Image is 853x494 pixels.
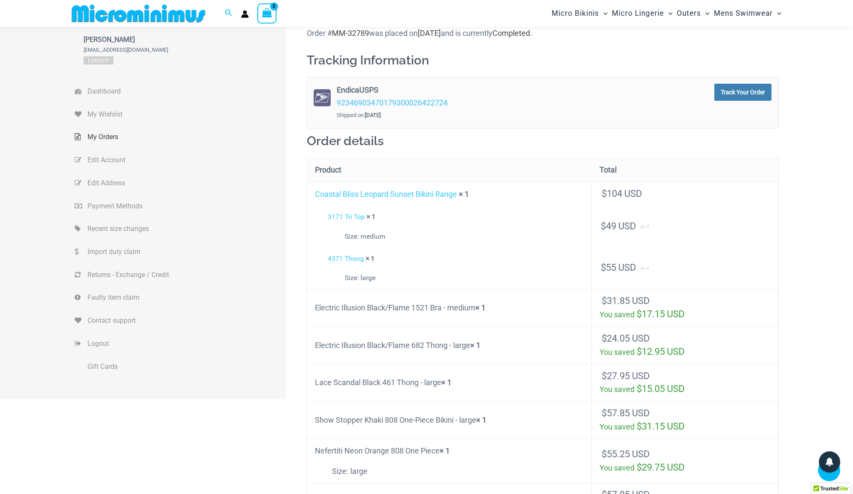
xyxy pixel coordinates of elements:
[337,109,611,122] div: Shipped on:
[548,1,785,26] nav: Site Navigation
[601,221,606,231] span: $
[75,172,286,195] a: Edit Address
[600,383,770,396] div: You saved
[637,421,684,432] bdi: 31.15 USD
[701,3,710,24] span: Menu Toggle
[637,383,642,394] span: $
[637,421,642,432] span: $
[602,188,642,199] bdi: 104 USD
[307,326,592,364] td: Electric Illusion Black/Flame 682 Thong - large
[637,309,684,319] bdi: 17.15 USD
[87,154,284,167] span: Edit Account
[602,449,607,459] span: $
[87,360,284,373] span: Gift Cards
[664,3,673,24] span: Menu Toggle
[366,254,375,263] strong: × 1
[75,355,286,378] a: Gift Cards
[677,3,701,24] span: Outers
[75,126,286,149] a: My Orders
[75,309,286,332] a: Contact support
[440,446,450,455] strong: × 1
[714,3,773,24] span: Mens Swimwear
[75,149,286,172] a: Edit Account
[307,364,592,401] td: Lace Scandal Black 461 Thong - large
[332,465,584,478] p: large
[599,3,608,24] span: Menu Toggle
[75,80,286,103] a: Dashboard
[328,213,365,221] a: 3171 Tri Top
[345,272,585,284] p: large
[602,295,649,306] bdi: 31.85 USD
[87,314,284,327] span: Contact support
[637,462,642,473] span: $
[75,332,286,355] a: Logout
[552,3,599,24] span: Micro Bikinis
[602,295,607,306] span: $
[75,103,286,126] a: My Wishlist
[75,217,286,240] a: Recent size changes
[345,230,585,243] p: medium
[470,341,480,350] strong: × 1
[602,408,607,418] span: $
[87,177,284,190] span: Edit Address
[602,371,649,381] bdi: 27.95 USD
[257,3,277,23] a: View Shopping Cart, empty
[637,346,684,357] bdi: 12.95 USD
[307,52,779,68] h2: Tracking Information
[600,420,770,433] div: You saved
[84,35,168,44] span: [PERSON_NAME]
[75,286,286,309] a: Faulty item claim
[307,158,592,182] th: Product
[602,408,649,418] bdi: 57.85 USD
[612,3,664,24] span: Micro Lingerie
[637,462,684,473] bdi: 29.75 USD
[367,213,376,221] strong: × 1
[75,240,286,263] a: Import duty claim
[602,333,607,344] span: $
[307,133,779,149] h2: Order details
[307,401,592,439] td: Show Stopper Khaki 808 One-Piece Bikini - large
[87,131,284,143] span: My Orders
[87,85,284,98] span: Dashboard
[601,262,606,273] span: $
[307,438,592,483] td: Nefertiti Neon Orange 808 One Piece
[675,3,712,24] a: OutersMenu ToggleMenu Toggle
[592,158,778,182] th: Total
[601,262,636,273] bdi: 55 USD
[637,346,642,357] span: $
[459,190,469,199] strong: × 1
[332,29,369,38] mark: MM-32789
[475,303,486,312] strong: × 1
[328,254,364,263] a: 4371 Thong
[87,246,284,258] span: Import duty claim
[476,415,486,424] strong: × 1
[418,29,441,38] mark: [DATE]
[602,449,649,459] bdi: 55.25 USD
[307,289,592,327] td: Electric Illusion Black/Flame 1521 Bra - medium
[492,29,530,38] mark: Completed
[441,378,451,387] strong: × 1
[345,272,359,284] strong: Size:
[365,112,381,118] strong: [DATE]
[84,47,168,53] span: [EMAIL_ADDRESS][DOMAIN_NAME]
[602,371,607,381] span: $
[610,3,675,24] a: Micro LingerieMenu ToggleMenu Toggle
[345,230,359,243] strong: Size:
[87,222,284,235] span: Recent size changes
[87,108,284,121] span: My Wishlist
[600,345,770,359] div: You saved
[84,56,114,64] a: Logout
[600,308,770,321] div: You saved
[637,383,684,394] bdi: 15.05 USD
[550,3,610,24] a: Micro BikinisMenu ToggleMenu Toggle
[225,8,233,19] a: Search icon link
[337,98,448,107] a: 92346903470179300026422724
[315,190,457,199] a: Coastal Bliss Leopard Sunset Bikini Range
[332,465,348,478] strong: Size:
[87,200,284,213] span: Payment Methods
[68,4,209,23] img: MM SHOP LOGO FLAT
[600,461,770,474] div: You saved
[773,3,781,24] span: Menu Toggle
[87,337,284,350] span: Logout
[602,333,649,344] bdi: 24.05 USD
